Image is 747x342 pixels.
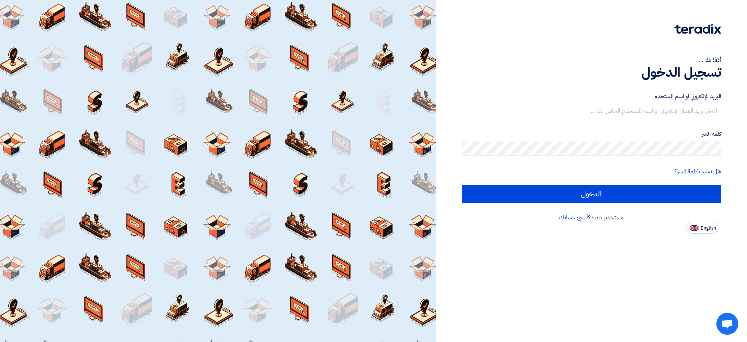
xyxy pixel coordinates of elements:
[462,92,721,101] label: البريد الإلكتروني او اسم المستخدم
[686,222,718,234] button: English
[674,24,721,34] img: Teradix logo
[462,213,721,222] div: مستخدم جديد؟
[674,167,721,176] a: هل نسيت كلمة السر؟
[462,185,721,203] input: الدخول
[701,226,716,231] span: English
[716,313,738,335] div: دردشة مفتوحة
[559,213,588,222] a: أنشئ حسابك
[462,130,721,138] label: كلمة السر
[462,104,721,118] input: أدخل بريد العمل الإلكتروني او اسم المستخدم الخاص بك ...
[690,225,698,231] img: en-US.png
[462,64,721,80] h1: تسجيل الدخول
[462,55,721,64] div: أهلا بك ...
